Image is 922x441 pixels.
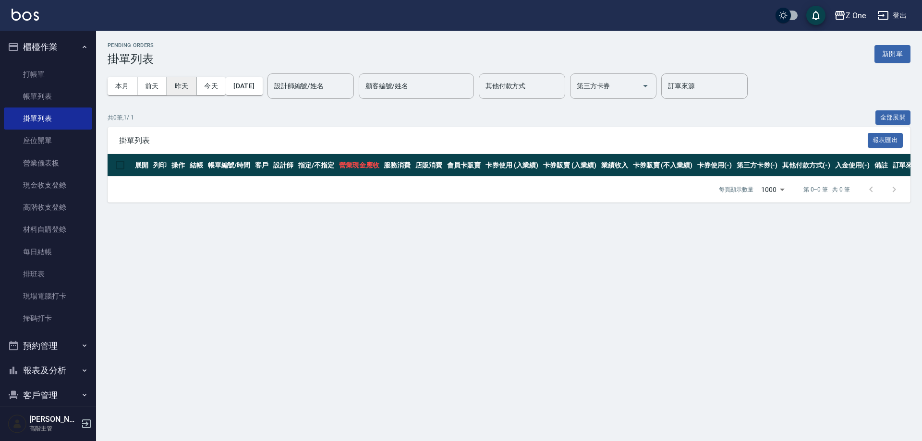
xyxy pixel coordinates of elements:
[108,52,154,66] h3: 掛單列表
[780,154,833,177] th: 其他付款方式(-)
[695,154,734,177] th: 卡券使用(-)
[890,154,922,177] th: 訂單來源
[873,7,910,24] button: 登出
[167,77,197,95] button: 昨天
[271,154,296,177] th: 設計師
[413,154,445,177] th: 店販消費
[830,6,870,25] button: Z One
[29,424,78,433] p: 高階主管
[296,154,337,177] th: 指定/不指定
[734,154,780,177] th: 第三方卡券(-)
[4,263,92,285] a: 排班表
[4,35,92,60] button: 櫃檯作業
[4,285,92,307] a: 現場電腦打卡
[806,6,825,25] button: save
[4,358,92,383] button: 報表及分析
[803,185,850,194] p: 第 0–0 筆 共 0 筆
[445,154,483,177] th: 會員卡販賣
[872,154,890,177] th: 備註
[541,154,599,177] th: 卡券販賣 (入業績)
[108,42,154,48] h2: Pending Orders
[137,77,167,95] button: 前天
[4,174,92,196] a: 現金收支登錄
[846,10,866,22] div: Z One
[4,63,92,85] a: 打帳單
[868,135,903,144] a: 報表匯出
[4,152,92,174] a: 營業儀表板
[4,218,92,240] a: 材料自購登錄
[4,334,92,358] button: 預約管理
[151,154,169,177] th: 列印
[874,49,910,58] a: 新開單
[108,77,137,95] button: 本月
[874,45,910,63] button: 新開單
[381,154,413,177] th: 服務消費
[599,154,631,177] th: 業績收入
[108,113,134,122] p: 共 0 筆, 1 / 1
[196,77,226,95] button: 今天
[253,154,271,177] th: 客戶
[638,78,653,94] button: Open
[29,415,78,424] h5: [PERSON_NAME]
[119,136,868,145] span: 掛單列表
[337,154,382,177] th: 營業現金應收
[4,241,92,263] a: 每日結帳
[8,414,27,433] img: Person
[833,154,872,177] th: 入金使用(-)
[868,133,903,148] button: 報表匯出
[12,9,39,21] img: Logo
[226,77,262,95] button: [DATE]
[4,196,92,218] a: 高階收支登錄
[483,154,541,177] th: 卡券使用 (入業績)
[4,107,92,130] a: 掛單列表
[187,154,206,177] th: 結帳
[719,185,753,194] p: 每頁顯示數量
[133,154,151,177] th: 展開
[631,154,695,177] th: 卡券販賣 (不入業績)
[4,130,92,152] a: 座位開單
[206,154,253,177] th: 帳單編號/時間
[4,85,92,107] a: 帳單列表
[875,110,911,125] button: 全部展開
[169,154,187,177] th: 操作
[757,177,788,203] div: 1000
[4,383,92,408] button: 客戶管理
[4,307,92,329] a: 掃碼打卡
